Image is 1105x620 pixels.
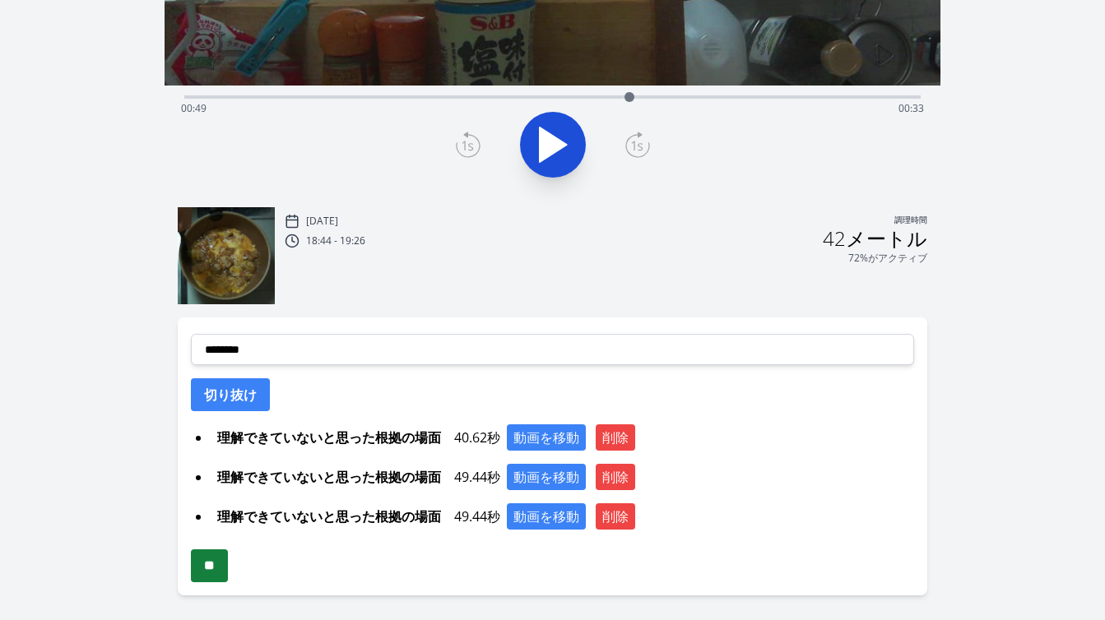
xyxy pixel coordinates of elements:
font: 40.62秒 [454,428,500,446]
font: 72%がアクティブ [848,251,927,265]
button: 動画を移動 [507,503,586,530]
font: 49.44秒 [454,468,500,486]
font: 理解できていないと思った根拠の場面 [217,507,441,525]
button: 動画を移動 [507,464,586,490]
font: 動画を移動 [513,428,579,446]
font: [DATE] [306,214,338,228]
img: 250918094534_thumb.jpeg [178,207,275,304]
button: 削除 [596,424,635,451]
button: 削除 [596,503,635,530]
font: 18:44 - 19:26 [306,234,365,248]
font: 00:33 [898,101,924,115]
font: 理解できていないと思った根拠の場面 [217,468,441,486]
font: 切り抜け [204,386,257,404]
font: 49.44秒 [454,507,500,525]
font: 削除 [602,468,629,486]
font: 調理時間 [894,215,927,225]
font: 動画を移動 [513,468,579,486]
font: 動画を移動 [513,507,579,525]
font: 削除 [602,507,629,525]
font: 42メートル [823,224,927,252]
button: 動画を移動 [507,424,586,451]
button: 切り抜け [191,378,270,411]
font: 削除 [602,428,629,446]
button: 削除 [596,464,635,490]
font: 理解できていないと思った根拠の場面 [217,428,441,446]
font: 00:49 [181,101,207,115]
